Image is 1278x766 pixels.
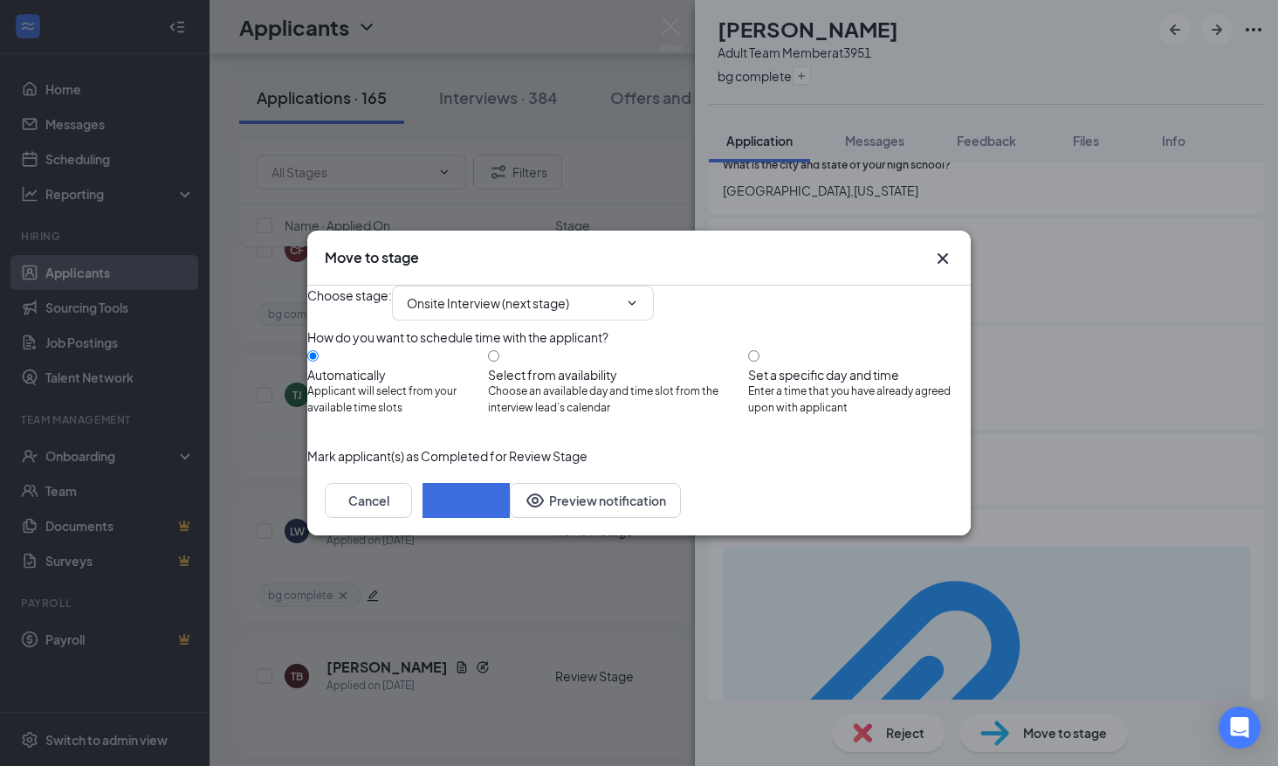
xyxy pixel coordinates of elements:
div: Select from availability [488,366,748,383]
div: Set a specific day and time [748,366,971,383]
div: How do you want to schedule time with the applicant? [307,328,971,347]
button: Close [932,248,953,269]
svg: Eye [525,490,546,511]
h3: Move to stage [325,248,419,267]
button: Preview notificationEye [510,483,681,518]
span: Applicant will select from your available time slots [307,383,488,417]
span: Choose stage : [307,286,392,321]
svg: Cross [932,248,953,269]
button: Cancel [325,483,412,518]
div: Open Intercom Messenger [1219,707,1261,749]
span: Mark applicant(s) as Completed for Review Stage [307,446,587,466]
div: Automatically [307,366,488,383]
span: Choose an available day and time slot from the interview lead’s calendar [488,383,748,417]
span: Enter a time that you have already agreed upon with applicant [748,383,971,417]
svg: ChevronDown [625,296,639,310]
